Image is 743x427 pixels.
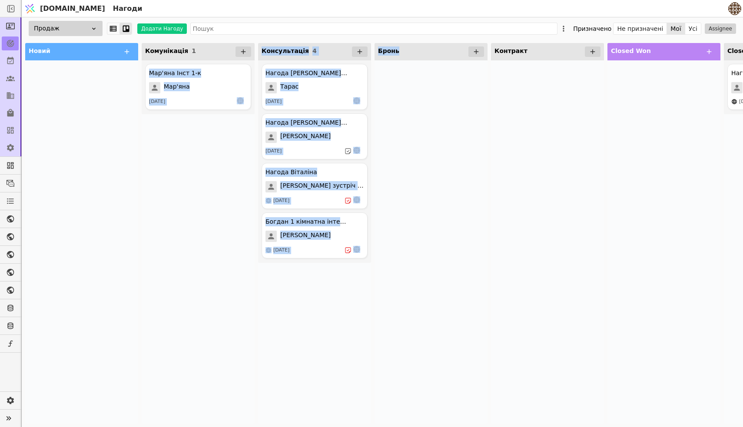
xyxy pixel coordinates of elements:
div: Нагода [PERSON_NAME] ( [DEMOGRAPHIC_DATA] )[PERSON_NAME][DATE]an [262,113,368,159]
img: online-store.svg [265,247,272,253]
span: [PERSON_NAME] [280,231,331,242]
img: 4183bec8f641d0a1985368f79f6ed469 [728,2,741,15]
div: Нагода [PERSON_NAME] ( 2 квартири під інвестицію. )Тарас[DATE]an [262,64,368,110]
span: Бронь [378,47,399,54]
div: [DATE] [273,197,289,205]
span: [PERSON_NAME] [280,132,331,143]
div: Богдан 1 кімнатна інтерес [265,217,348,226]
button: Мої [667,23,685,35]
img: online-store.svg [731,99,737,105]
span: Комунікація [145,47,188,54]
div: [DATE] [265,148,282,155]
span: Новий [29,47,50,54]
img: Logo [23,0,36,17]
div: Нагода Віталіна[PERSON_NAME] зустріч 13.08[DATE]an [262,163,368,209]
h2: Нагоди [109,3,143,14]
img: an [353,97,360,104]
div: [DATE] [149,98,165,106]
input: Пошук [190,23,557,35]
div: Нагода Віталіна [265,168,317,177]
a: [DOMAIN_NAME] [22,0,109,17]
span: Контракт [494,47,527,54]
button: Не призначені [614,23,667,35]
span: Тарас [280,82,299,93]
div: Мар'яна Інст 1-кМар'яна[DATE]an [145,64,251,110]
div: [DATE] [273,247,289,254]
div: Мар'яна Інст 1-к [149,69,201,78]
button: Assignee [705,23,736,34]
div: Призначено [573,23,611,35]
span: 4 [312,47,317,54]
div: [DATE] [265,98,282,106]
span: 1 [192,47,196,54]
span: Closed Won [611,47,651,54]
img: online-store.svg [265,198,272,204]
button: Додати Нагоду [137,23,187,34]
div: Нагода [PERSON_NAME] ( 2 квартири під інвестицію. ) [265,69,348,78]
span: Консультація [262,47,309,54]
span: [PERSON_NAME] зустріч 13.08 [280,181,364,192]
div: Продаж [29,21,103,36]
span: Мар'яна [164,82,190,93]
img: an [353,147,360,154]
div: Богдан 1 кімнатна інтерес[PERSON_NAME][DATE]an [262,212,368,258]
button: Усі [685,23,701,35]
span: [DOMAIN_NAME] [40,3,105,14]
img: an [353,196,360,203]
img: an [237,97,244,104]
img: an [353,246,360,253]
div: Нагода [PERSON_NAME] ( [DEMOGRAPHIC_DATA] ) [265,118,348,127]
